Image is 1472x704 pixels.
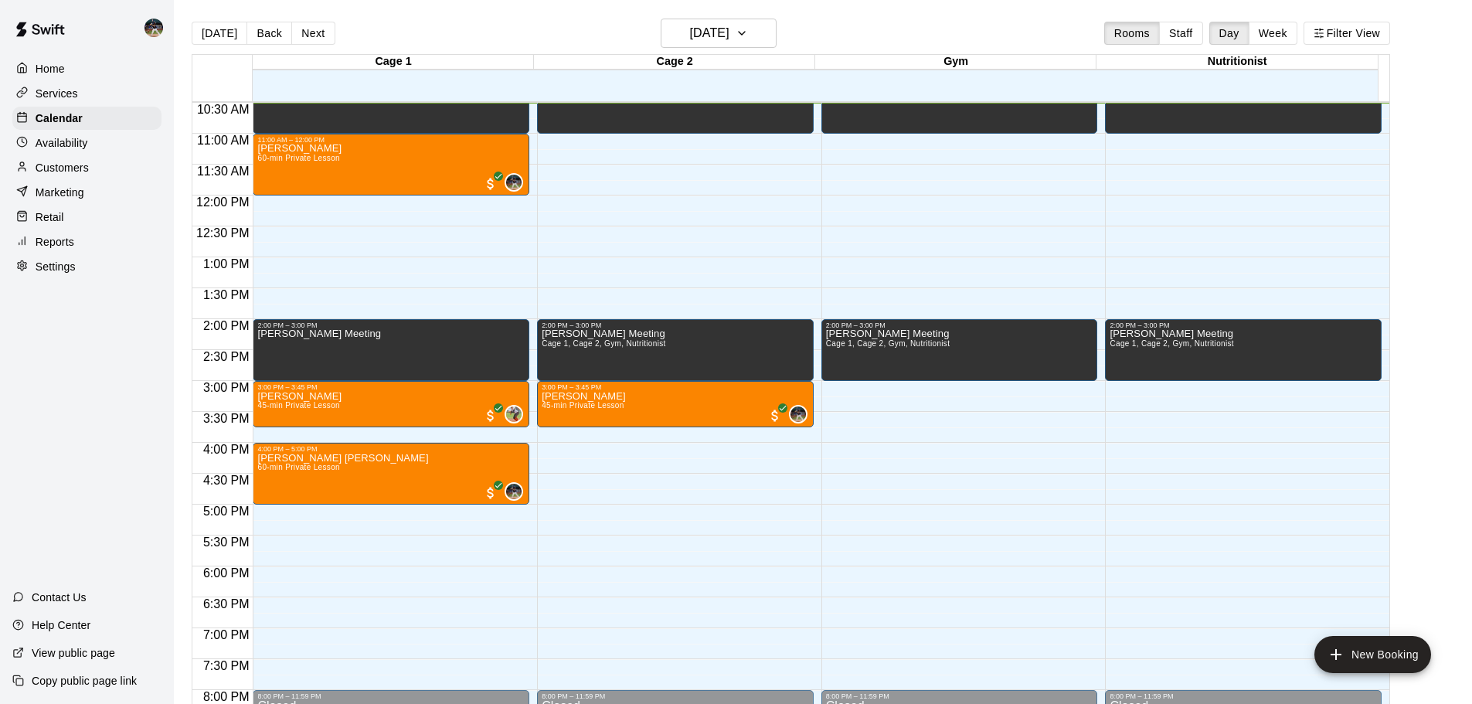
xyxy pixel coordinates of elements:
[537,381,814,427] div: 3:00 PM – 3:45 PM: Kash Walker
[36,160,89,175] p: Customers
[36,234,74,250] p: Reports
[511,405,523,423] span: Casey Peck
[506,175,522,190] img: Nolan Gilbert
[1159,22,1203,45] button: Staff
[257,136,525,144] div: 11:00 AM – 12:00 PM
[690,22,729,44] h6: [DATE]
[534,55,815,70] div: Cage 2
[32,590,87,605] p: Contact Us
[32,673,137,689] p: Copy public page link
[199,443,253,456] span: 4:00 PM
[789,405,807,423] div: Nolan Gilbert
[511,482,523,501] span: Nolan Gilbert
[199,288,253,301] span: 1:30 PM
[257,321,525,329] div: 2:00 PM – 3:00 PM
[12,57,161,80] a: Home
[36,111,83,126] p: Calendar
[537,72,814,134] div: 10:00 AM – 11:00 AM: Veysey Meeting
[506,406,522,422] img: Casey Peck
[257,401,340,410] span: 45-min Private Lesson
[1110,692,1377,700] div: 8:00 PM – 11:59 PM
[767,408,783,423] span: All customers have paid
[36,135,88,151] p: Availability
[1105,319,1382,381] div: 2:00 PM – 3:00 PM: Simonson Meeting
[246,22,292,45] button: Back
[815,55,1096,70] div: Gym
[1209,22,1249,45] button: Day
[199,566,253,580] span: 6:00 PM
[821,319,1098,381] div: 2:00 PM – 3:00 PM: Simonson Meeting
[511,173,523,192] span: Nolan Gilbert
[199,659,253,672] span: 7:30 PM
[790,406,806,422] img: Nolan Gilbert
[253,443,529,505] div: 4:00 PM – 5:00 PM: Decker Jones
[141,12,174,43] div: Nolan Gilbert
[257,445,525,453] div: 4:00 PM – 5:00 PM
[542,383,809,391] div: 3:00 PM – 3:45 PM
[506,484,522,499] img: Nolan Gilbert
[144,19,163,37] img: Nolan Gilbert
[36,209,64,225] p: Retail
[36,259,76,274] p: Settings
[193,165,253,178] span: 11:30 AM
[199,597,253,610] span: 6:30 PM
[12,206,161,229] div: Retail
[826,692,1093,700] div: 8:00 PM – 11:59 PM
[199,319,253,332] span: 2:00 PM
[253,55,534,70] div: Cage 1
[542,321,809,329] div: 2:00 PM – 3:00 PM
[257,692,525,700] div: 8:00 PM – 11:59 PM
[199,690,253,703] span: 8:00 PM
[199,381,253,394] span: 3:00 PM
[253,381,529,427] div: 3:00 PM – 3:45 PM: Teagan David
[826,339,950,348] span: Cage 1, Cage 2, Gym, Nutritionist
[253,134,529,196] div: 11:00 AM – 12:00 PM: Nolan Ulrich
[1110,339,1234,348] span: Cage 1, Cage 2, Gym, Nutritionist
[826,321,1093,329] div: 2:00 PM – 3:00 PM
[1096,55,1378,70] div: Nutritionist
[199,474,253,487] span: 4:30 PM
[483,408,498,423] span: All customers have paid
[199,505,253,518] span: 5:00 PM
[1304,22,1390,45] button: Filter View
[12,156,161,179] div: Customers
[257,463,340,471] span: 60-min Private Lesson
[193,134,253,147] span: 11:00 AM
[12,230,161,253] a: Reports
[199,628,253,641] span: 7:00 PM
[199,412,253,425] span: 3:30 PM
[12,255,161,278] a: Settings
[192,22,247,45] button: [DATE]
[483,176,498,192] span: All customers have paid
[1249,22,1297,45] button: Week
[36,86,78,101] p: Services
[192,196,253,209] span: 12:00 PM
[505,482,523,501] div: Nolan Gilbert
[253,319,529,381] div: 2:00 PM – 3:00 PM: Simonson Meeting
[542,692,809,700] div: 8:00 PM – 11:59 PM
[36,185,84,200] p: Marketing
[795,405,807,423] span: Nolan Gilbert
[257,383,525,391] div: 3:00 PM – 3:45 PM
[542,401,624,410] span: 45-min Private Lesson
[199,257,253,270] span: 1:00 PM
[1110,321,1377,329] div: 2:00 PM – 3:00 PM
[661,19,777,48] button: [DATE]
[32,617,90,633] p: Help Center
[12,131,161,155] a: Availability
[505,405,523,423] div: Casey Peck
[12,107,161,130] a: Calendar
[32,645,115,661] p: View public page
[12,181,161,204] a: Marketing
[537,319,814,381] div: 2:00 PM – 3:00 PM: Simonson Meeting
[257,154,340,162] span: 60-min Private Lesson
[1104,22,1160,45] button: Rooms
[12,82,161,105] div: Services
[253,72,529,134] div: 10:00 AM – 11:00 AM: Veysey Meeting
[193,103,253,116] span: 10:30 AM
